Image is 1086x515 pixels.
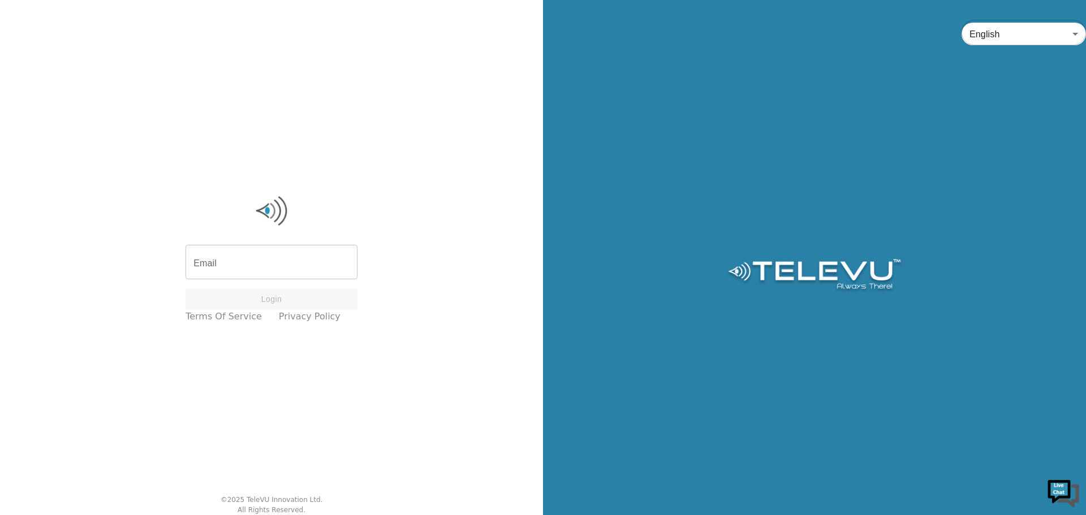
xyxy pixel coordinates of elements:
a: Terms of Service [186,310,262,323]
div: English [962,18,1086,50]
div: All Rights Reserved. [238,505,305,515]
img: Chat Widget [1046,475,1080,509]
img: Logo [726,259,902,293]
div: © 2025 TeleVU Innovation Ltd. [221,495,323,505]
img: Logo [186,194,357,228]
a: Privacy Policy [279,310,341,323]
